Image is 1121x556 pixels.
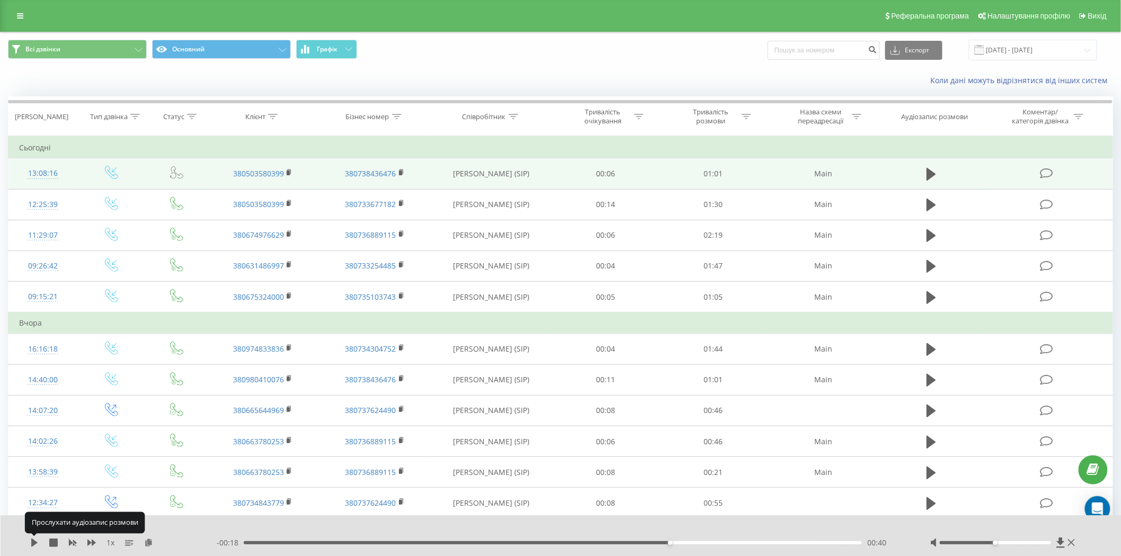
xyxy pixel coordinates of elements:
a: 380733254485 [345,261,396,271]
div: Коментар/категорія дзвінка [1009,107,1071,125]
td: 01:44 [660,334,768,364]
div: 12:25:39 [19,194,67,215]
button: Всі дзвінки [8,40,147,59]
td: 00:11 [551,364,660,395]
span: Всі дзвінки [25,45,60,53]
input: Пошук за номером [768,41,880,60]
span: Налаштування профілю [987,12,1070,20]
a: 380736889115 [345,230,396,240]
td: 01:05 [660,282,768,313]
div: Назва схеми переадресації [793,107,849,125]
td: [PERSON_NAME] (SIP) [431,395,551,426]
td: 00:46 [660,395,768,426]
div: Бізнес номер [346,112,389,121]
div: Тривалість очікування [575,107,631,125]
td: Main [768,282,880,313]
a: 380735103743 [345,292,396,302]
div: Статус [163,112,184,121]
button: Експорт [885,41,942,60]
a: 380674976629 [233,230,284,240]
div: Клієнт [245,112,265,121]
td: [PERSON_NAME] (SIP) [431,334,551,364]
td: Main [768,220,880,250]
a: 380738436476 [345,374,396,384]
div: 11:29:07 [19,225,67,246]
div: Accessibility label [993,541,998,545]
a: 380736889115 [345,467,396,477]
div: Співробітник [462,112,506,121]
td: Main [768,364,880,395]
td: [PERSON_NAME] (SIP) [431,158,551,189]
button: Основний [152,40,291,59]
td: [PERSON_NAME] (SIP) [431,189,551,220]
span: 1 x [106,537,114,548]
td: 01:47 [660,250,768,281]
a: 380665644969 [233,405,284,415]
td: 00:04 [551,250,660,281]
div: 14:02:26 [19,431,67,452]
td: Main [768,189,880,220]
td: Main [768,334,880,364]
td: Main [768,457,880,488]
div: 09:26:42 [19,256,67,276]
div: Прослухати аудіозапис розмови [25,512,145,533]
td: Сьогодні [8,137,1113,158]
div: 14:40:00 [19,370,67,390]
span: Вихід [1088,12,1107,20]
a: 380734843779 [233,498,284,508]
a: 380733677182 [345,199,396,209]
td: [PERSON_NAME] (SIP) [431,282,551,313]
td: 01:01 [660,158,768,189]
div: 12:34:27 [19,492,67,513]
span: 00:40 [867,537,886,548]
a: 380974833836 [233,344,284,354]
td: 00:21 [660,457,768,488]
a: 380503580399 [233,168,284,178]
td: Main [768,158,880,189]
div: 14:07:20 [19,400,67,421]
td: [PERSON_NAME] (SIP) [431,426,551,457]
td: Main [768,250,880,281]
td: 00:08 [551,395,660,426]
a: 380736889115 [345,436,396,446]
td: [PERSON_NAME] (SIP) [431,488,551,518]
div: Accessibility label [668,541,672,545]
div: 13:58:39 [19,462,67,482]
td: [PERSON_NAME] (SIP) [431,220,551,250]
a: 380734304752 [345,344,396,354]
a: 380503580399 [233,199,284,209]
a: 380631486997 [233,261,284,271]
span: Графік [317,46,337,53]
td: 00:14 [551,189,660,220]
td: Main [768,426,880,457]
a: 380675324000 [233,292,284,302]
span: - 00:18 [217,537,244,548]
td: 00:05 [551,282,660,313]
td: [PERSON_NAME] (SIP) [431,457,551,488]
td: 00:06 [551,426,660,457]
div: Аудіозапис розмови [902,112,968,121]
span: Реферальна програма [892,12,969,20]
div: Тривалість розмови [682,107,739,125]
a: 380663780253 [233,467,284,477]
button: Графік [296,40,357,59]
a: 380737624490 [345,498,396,508]
td: Вчора [8,312,1113,334]
td: 00:06 [551,158,660,189]
a: 380737624490 [345,405,396,415]
td: 00:06 [551,220,660,250]
td: 01:30 [660,189,768,220]
div: Тип дзвінка [90,112,128,121]
div: 13:08:16 [19,163,67,184]
div: Open Intercom Messenger [1085,496,1110,522]
td: 01:01 [660,364,768,395]
div: 09:15:21 [19,286,67,307]
td: [PERSON_NAME] (SIP) [431,250,551,281]
td: [PERSON_NAME] (SIP) [431,364,551,395]
td: 02:19 [660,220,768,250]
td: 00:08 [551,488,660,518]
td: 00:08 [551,457,660,488]
td: 00:55 [660,488,768,518]
div: 16:16:18 [19,339,67,360]
a: 380738436476 [345,168,396,178]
